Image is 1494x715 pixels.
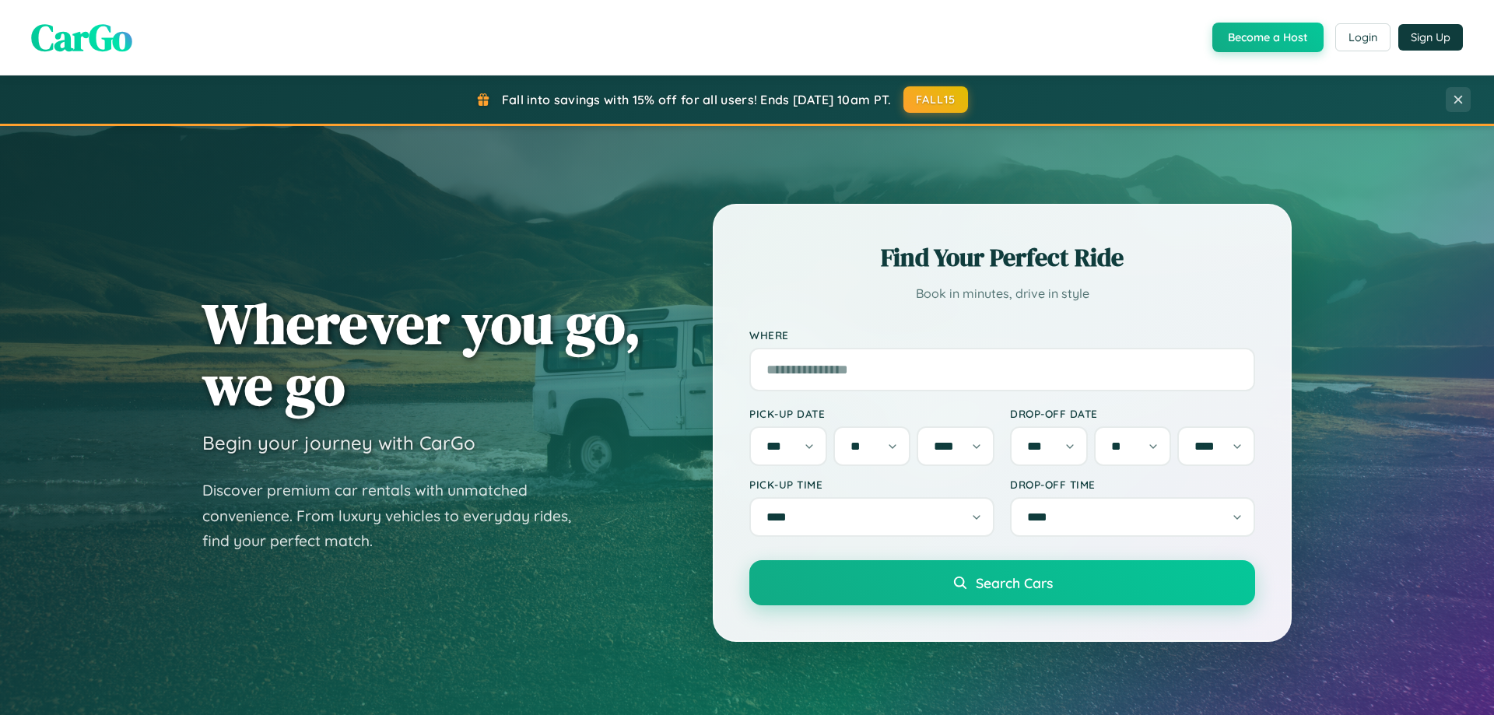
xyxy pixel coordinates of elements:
p: Book in minutes, drive in style [749,282,1255,305]
label: Pick-up Date [749,407,994,420]
h1: Wherever you go, we go [202,293,641,415]
button: Search Cars [749,560,1255,605]
button: Sign Up [1398,24,1463,51]
button: Become a Host [1212,23,1324,52]
button: Login [1335,23,1391,51]
label: Where [749,328,1255,342]
label: Pick-up Time [749,478,994,491]
label: Drop-off Time [1010,478,1255,491]
span: Search Cars [976,574,1053,591]
span: Fall into savings with 15% off for all users! Ends [DATE] 10am PT. [502,92,892,107]
h3: Begin your journey with CarGo [202,431,475,454]
p: Discover premium car rentals with unmatched convenience. From luxury vehicles to everyday rides, ... [202,478,591,554]
span: CarGo [31,12,132,63]
button: FALL15 [903,86,969,113]
h2: Find Your Perfect Ride [749,240,1255,275]
label: Drop-off Date [1010,407,1255,420]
